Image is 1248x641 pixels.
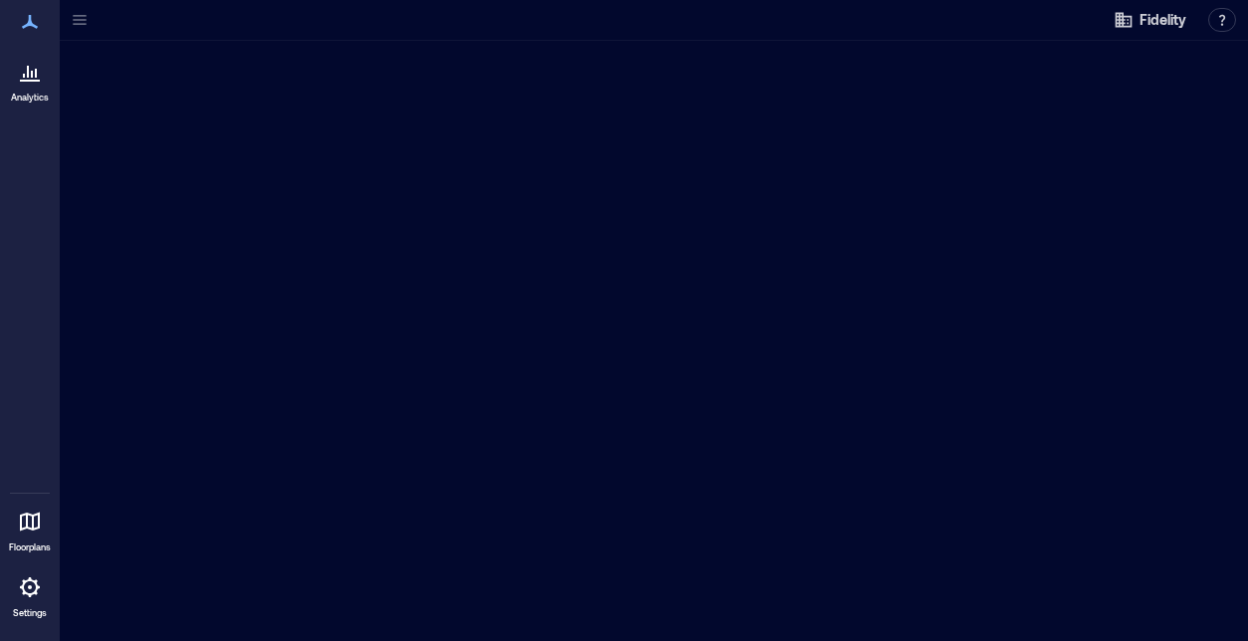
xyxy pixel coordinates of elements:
[13,607,47,619] p: Settings
[6,563,54,625] a: Settings
[9,541,51,553] p: Floorplans
[1140,10,1186,30] span: Fidelity
[11,92,49,104] p: Analytics
[3,498,57,559] a: Floorplans
[1108,4,1192,36] button: Fidelity
[5,48,55,109] a: Analytics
